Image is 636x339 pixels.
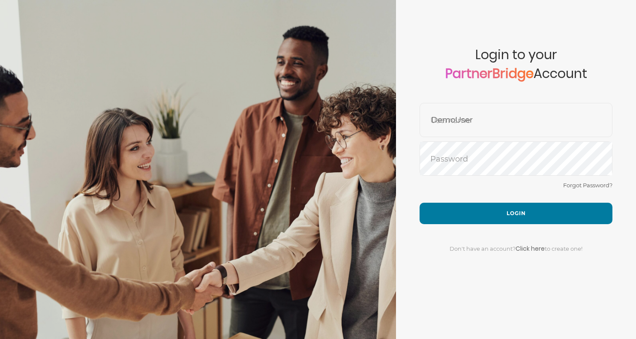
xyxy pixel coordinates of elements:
[516,244,545,253] a: Click here
[420,203,612,224] button: Login
[563,182,612,189] a: Forgot Password?
[450,245,582,252] span: Don't have an account? to create one!
[445,64,534,83] a: PartnerBridge
[420,47,612,103] span: Login to your Account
